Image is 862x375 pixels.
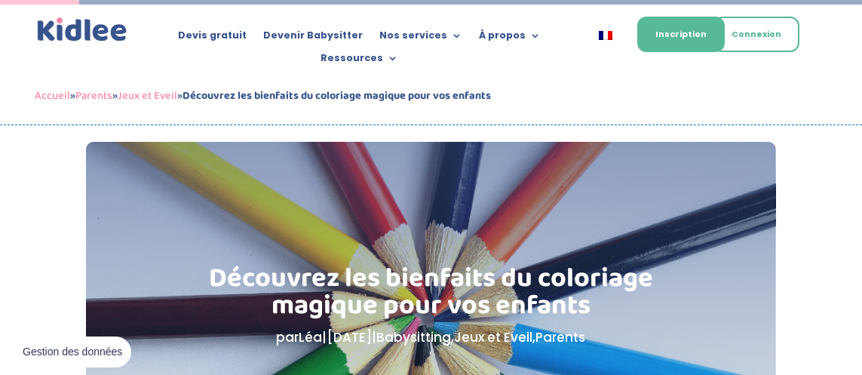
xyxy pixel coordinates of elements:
a: Jeux et Eveil [454,328,532,346]
span: [DATE] [327,328,372,346]
button: Gestion des données [14,337,131,368]
h1: Découvrez les bienfaits du coloriage magique pour vos enfants [161,265,701,327]
a: Babysitting [376,328,451,346]
a: Léa [299,328,322,346]
p: par | | , , [161,327,701,349]
span: Gestion des données [23,346,122,359]
a: Parents [535,328,585,346]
